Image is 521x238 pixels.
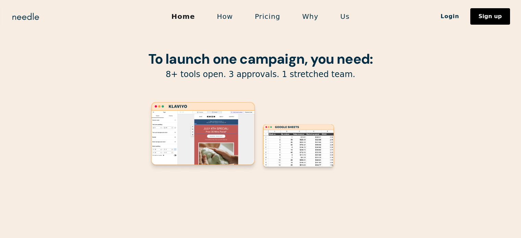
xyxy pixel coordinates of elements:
strong: To launch one campaign, you need: [148,50,373,68]
div: Sign up [479,14,502,19]
a: Us [330,9,361,24]
a: How [206,9,244,24]
a: Why [291,9,329,24]
a: Pricing [244,9,291,24]
p: 8+ tools open. 3 approvals. 1 stretched team. [86,69,435,80]
a: Home [160,9,206,24]
a: Sign up [470,8,510,25]
a: Login [430,11,470,22]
